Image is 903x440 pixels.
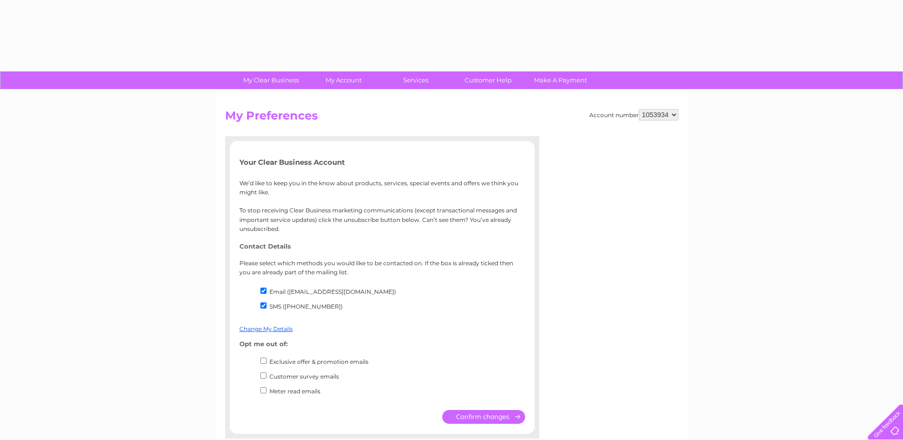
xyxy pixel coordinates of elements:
div: Account number [589,109,678,120]
a: My Clear Business [232,71,310,89]
label: Exclusive offer & promotion emails [269,358,368,365]
h5: Your Clear Business Account [239,158,525,166]
h4: Contact Details [239,243,525,250]
a: Customer Help [449,71,527,89]
a: Change My Details [239,325,293,332]
a: My Account [304,71,383,89]
label: Customer survey emails [269,373,339,380]
label: Email ([EMAIL_ADDRESS][DOMAIN_NAME]) [269,288,396,295]
input: Submit [442,410,525,424]
h2: My Preferences [225,109,678,127]
label: SMS ([PHONE_NUMBER]) [269,303,343,310]
label: Meter read emails [269,388,320,395]
p: Please select which methods you would like to be contacted on. If the box is already ticked then ... [239,259,525,277]
a: Services [377,71,455,89]
p: We’d like to keep you in the know about products, services, special events and offers we think yo... [239,179,525,233]
a: Make A Payment [521,71,600,89]
h4: Opt me out of: [239,340,525,348]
